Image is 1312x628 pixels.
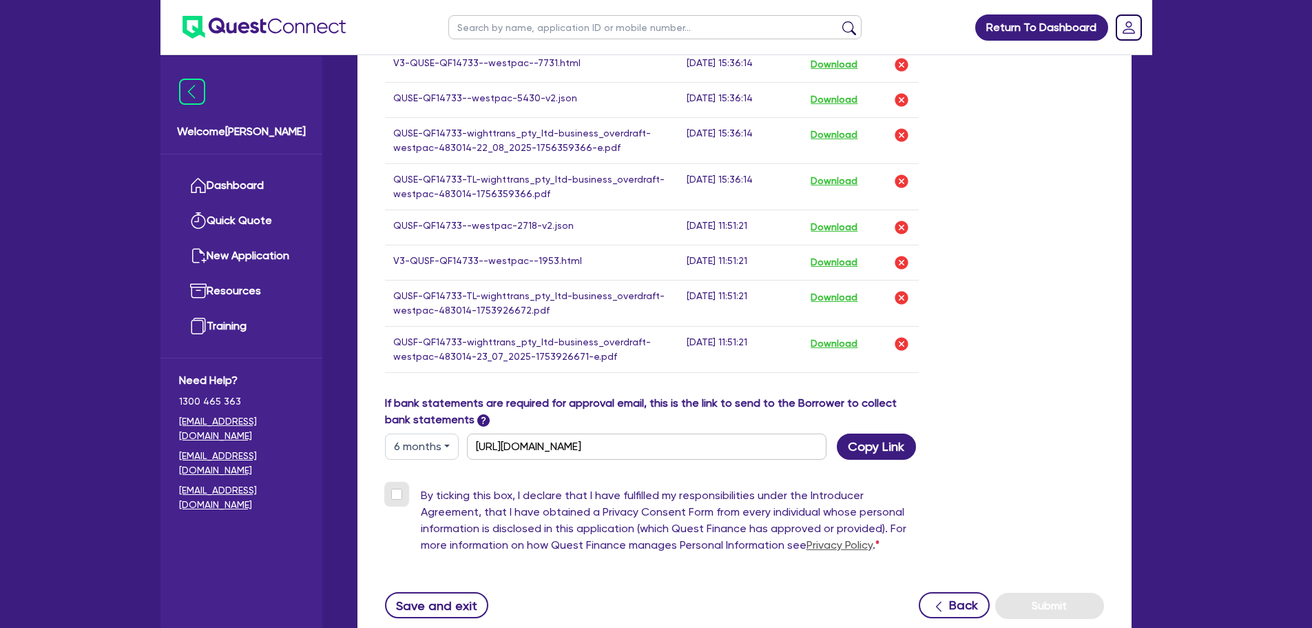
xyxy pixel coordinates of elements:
button: Download [810,56,858,74]
a: Training [179,309,304,344]
a: Dashboard [179,168,304,203]
img: new-application [190,247,207,264]
button: Copy Link [837,434,916,460]
img: training [190,318,207,334]
td: V3-QUSF-QF14733--westpac--1953.html [385,245,679,280]
td: V3-QUSE-QF14733--westpac--7731.html [385,48,679,83]
button: Download [810,219,858,236]
a: Resources [179,274,304,309]
a: Return To Dashboard [975,14,1108,41]
span: Need Help? [179,372,304,389]
td: [DATE] 15:36:14 [678,82,802,117]
td: [DATE] 15:36:14 [678,48,802,83]
img: delete-icon [893,173,910,190]
button: Download [810,254,858,272]
span: Welcome [PERSON_NAME] [177,123,306,140]
img: resources [190,283,207,299]
td: QUSE-QF14733-TL-wighttrans_pty_ltd-business_overdraft-westpac-483014-1756359366.pdf [385,163,679,210]
img: icon-menu-close [179,79,205,105]
button: Download [810,172,858,190]
td: QUSE-QF14733--westpac-5430-v2.json [385,82,679,117]
button: Back [919,592,990,618]
td: [DATE] 11:51:21 [678,245,802,280]
td: QUSF-QF14733--westpac-2718-v2.json [385,210,679,245]
a: [EMAIL_ADDRESS][DOMAIN_NAME] [179,414,304,443]
td: QUSE-QF14733-wighttrans_pty_ltd-business_overdraft-westpac-483014-22_08_2025-1756359366-e.pdf [385,117,679,163]
label: If bank statements are required for approval email, this is the link to send to the Borrower to c... [385,395,919,428]
td: [DATE] 11:51:21 [678,280,802,326]
img: quest-connect-logo-blue [183,16,346,39]
img: delete-icon [893,92,910,108]
td: [DATE] 15:36:14 [678,117,802,163]
button: Save and exit [385,592,489,618]
button: Download [810,91,858,109]
img: delete-icon [893,290,910,306]
img: delete-icon [893,336,910,352]
td: QUSF-QF14733-TL-wighttrans_pty_ltd-business_overdraft-westpac-483014-1753926672.pdf [385,280,679,326]
img: delete-icon [893,57,910,73]
img: delete-icon [893,219,910,236]
a: Dropdown toggle [1111,10,1147,45]
span: 1300 465 363 [179,394,304,409]
a: [EMAIL_ADDRESS][DOMAIN_NAME] [179,449,304,478]
td: [DATE] 11:51:21 [678,326,802,372]
img: quick-quote [190,212,207,229]
button: Submit [995,593,1104,619]
a: Quick Quote [179,203,304,239]
label: By ticking this box, I declare that I have fulfilled my responsibilities under the Introducer Agr... [421,487,919,559]
button: Download [810,335,858,353]
a: [EMAIL_ADDRESS][DOMAIN_NAME] [179,483,304,512]
a: Privacy Policy [806,538,873,551]
button: Download [810,126,858,144]
button: Download [810,289,858,307]
td: [DATE] 15:36:14 [678,163,802,210]
a: New Application [179,239,304,274]
button: Dropdown toggle [385,434,459,460]
img: delete-icon [893,127,910,143]
td: [DATE] 11:51:21 [678,210,802,245]
td: QUSF-QF14733-wighttrans_pty_ltd-business_overdraft-westpac-483014-23_07_2025-1753926671-e.pdf [385,326,679,372]
input: Search by name, application ID or mobile number... [448,15,862,39]
span: ? [477,414,490,427]
img: delete-icon [893,254,910,271]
